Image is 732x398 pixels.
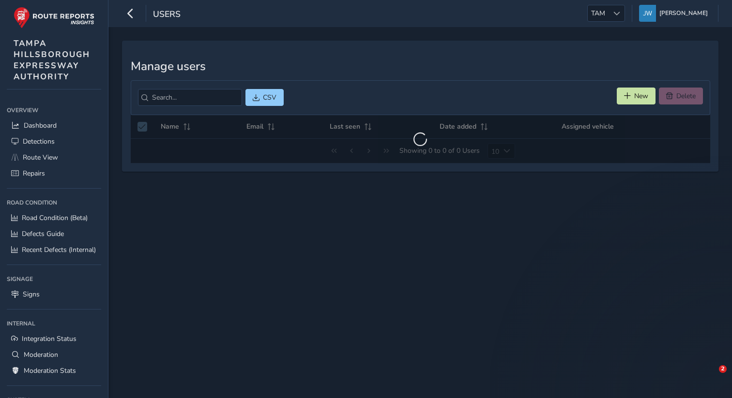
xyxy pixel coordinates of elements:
[7,103,101,118] div: Overview
[263,93,276,102] span: CSV
[588,5,609,21] span: TAM
[24,121,57,130] span: Dashboard
[24,350,58,359] span: Moderation
[23,137,55,146] span: Detections
[7,195,101,210] div: Road Condition
[7,316,101,331] div: Internal
[634,91,648,101] span: New
[7,118,101,133] a: Dashboard
[23,290,40,299] span: Signs
[22,245,96,254] span: Recent Defects (Internal)
[23,169,45,178] span: Repairs
[7,242,101,258] a: Recent Defects (Internal)
[245,89,284,106] button: CSV
[23,153,58,162] span: Route View
[7,286,101,302] a: Signs
[14,7,94,29] img: rr logo
[659,5,708,22] span: [PERSON_NAME]
[138,89,242,106] input: Search...
[7,363,101,379] a: Moderation Stats
[617,88,656,104] button: New
[131,59,710,74] h3: Manage users
[699,365,722,388] iframe: Intercom live chat
[7,272,101,286] div: Signage
[719,365,727,373] span: 2
[639,5,711,22] button: [PERSON_NAME]
[22,229,64,238] span: Defects Guide
[7,347,101,363] a: Moderation
[24,366,76,375] span: Moderation Stats
[7,133,101,149] a: Detections
[153,8,181,22] span: Users
[639,5,656,22] img: diamond-layout
[7,149,101,165] a: Route View
[7,331,101,347] a: Integration Status
[7,210,101,226] a: Road Condition (Beta)
[7,165,101,181] a: Repairs
[22,213,88,222] span: Road Condition (Beta)
[22,334,76,343] span: Integration Status
[7,226,101,242] a: Defects Guide
[14,38,90,82] span: TAMPA HILLSBOROUGH EXPRESSWAY AUTHORITY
